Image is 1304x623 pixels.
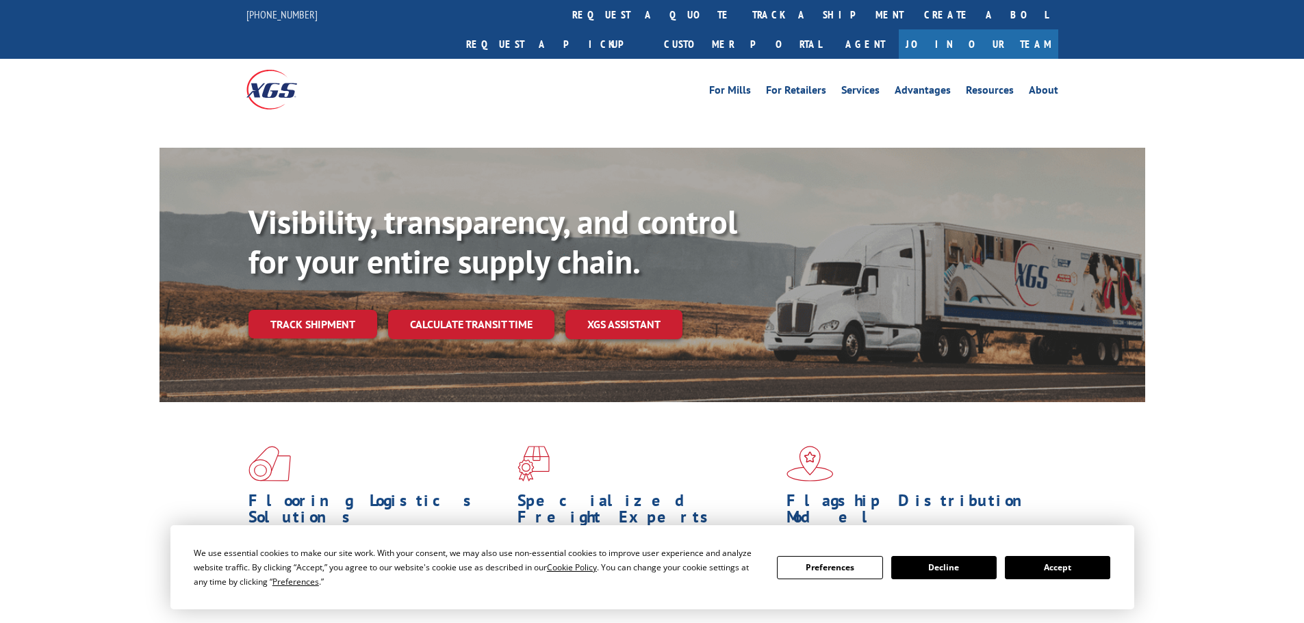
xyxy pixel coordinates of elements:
[709,85,751,100] a: For Mills
[777,556,882,579] button: Preferences
[895,85,951,100] a: Advantages
[170,525,1134,609] div: Cookie Consent Prompt
[787,492,1045,532] h1: Flagship Distribution Model
[248,310,377,339] a: Track shipment
[248,200,737,282] b: Visibility, transparency, and control for your entire supply chain.
[832,29,899,59] a: Agent
[654,29,832,59] a: Customer Portal
[456,29,654,59] a: Request a pickup
[272,576,319,587] span: Preferences
[1029,85,1058,100] a: About
[248,446,291,481] img: xgs-icon-total-supply-chain-intelligence-red
[194,546,760,589] div: We use essential cookies to make our site work. With your consent, we may also use non-essential ...
[891,556,997,579] button: Decline
[517,446,550,481] img: xgs-icon-focused-on-flooring-red
[841,85,880,100] a: Services
[899,29,1058,59] a: Join Our Team
[246,8,318,21] a: [PHONE_NUMBER]
[388,310,554,339] a: Calculate transit time
[766,85,826,100] a: For Retailers
[787,446,834,481] img: xgs-icon-flagship-distribution-model-red
[966,85,1014,100] a: Resources
[565,310,682,339] a: XGS ASSISTANT
[547,561,597,573] span: Cookie Policy
[517,492,776,532] h1: Specialized Freight Experts
[248,492,507,532] h1: Flooring Logistics Solutions
[1005,556,1110,579] button: Accept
